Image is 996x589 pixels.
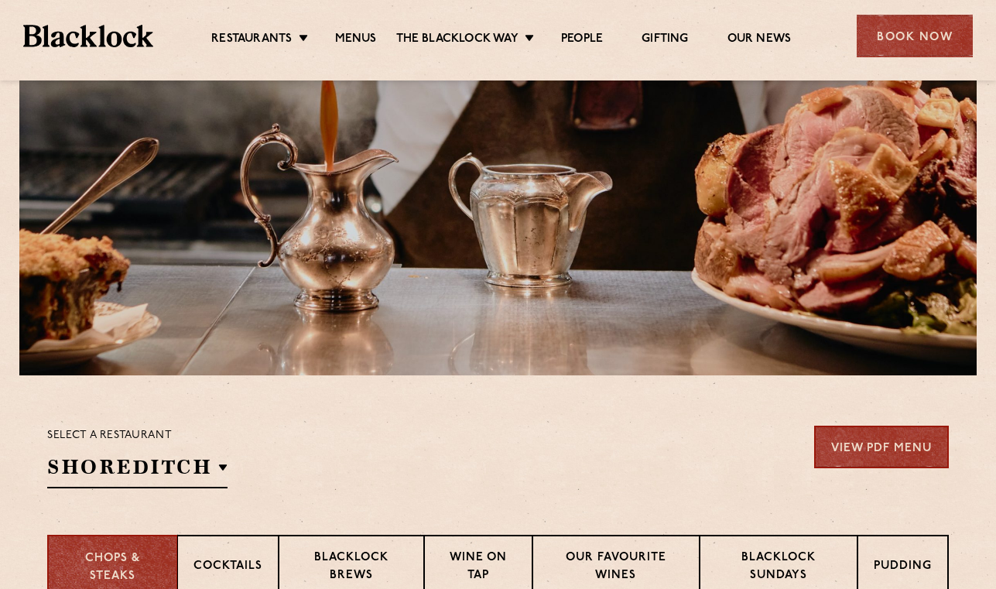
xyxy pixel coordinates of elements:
[64,550,161,585] p: Chops & Steaks
[396,32,519,49] a: The Blacklock Way
[561,32,603,49] a: People
[47,426,228,446] p: Select a restaurant
[335,32,377,49] a: Menus
[193,558,262,577] p: Cocktails
[295,550,408,586] p: Blacklock Brews
[716,550,841,586] p: Blacklock Sundays
[23,25,153,46] img: BL_Textured_Logo-footer-cropped.svg
[47,454,228,488] h2: Shoreditch
[440,550,516,586] p: Wine on Tap
[642,32,688,49] a: Gifting
[857,15,973,57] div: Book Now
[814,426,949,468] a: View PDF Menu
[727,32,792,49] a: Our News
[874,558,932,577] p: Pudding
[211,32,292,49] a: Restaurants
[549,550,683,586] p: Our favourite wines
